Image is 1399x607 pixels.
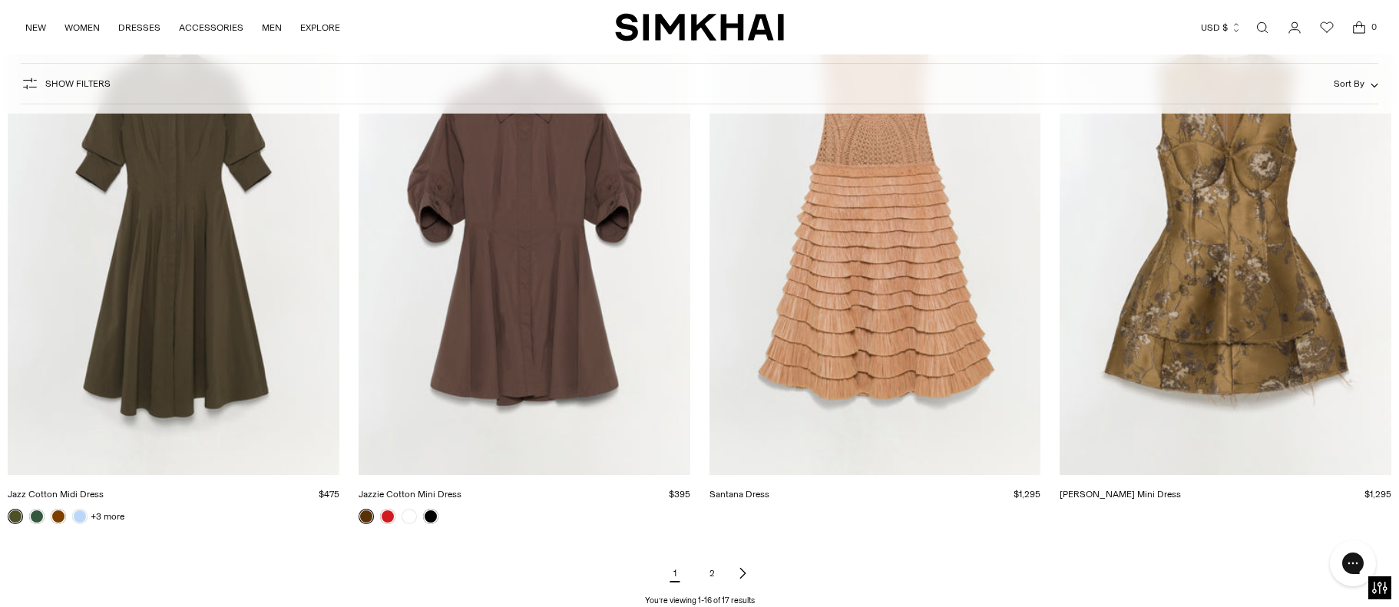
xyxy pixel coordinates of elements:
[25,11,46,45] a: NEW
[1279,12,1310,43] a: Go to the account page
[1334,78,1364,89] span: Sort By
[1344,12,1374,43] a: Open cart modal
[64,11,100,45] a: WOMEN
[300,11,340,45] a: EXPLORE
[1364,489,1391,500] span: $1,295
[1334,75,1378,92] button: Sort By
[1311,12,1342,43] a: Wishlist
[1060,489,1181,500] a: [PERSON_NAME] Mini Dress
[1367,20,1381,34] span: 0
[709,489,769,500] a: Santana Dress
[319,489,339,500] span: $475
[696,558,727,589] a: Page 2 of results
[179,11,243,45] a: ACCESSORIES
[1247,12,1278,43] a: Open search modal
[1201,11,1242,45] button: USD $
[733,558,752,589] a: Next page of results
[1014,489,1040,500] span: $1,295
[262,11,282,45] a: MEN
[615,12,784,42] a: SIMKHAI
[118,11,160,45] a: DRESSES
[21,71,111,96] button: Show Filters
[1322,535,1384,592] iframe: Gorgias live chat messenger
[359,489,461,500] a: Jazzie Cotton Mini Dress
[8,489,104,500] a: Jazz Cotton Midi Dress
[12,549,155,595] iframe: Sign Up via Text for Offers
[669,489,690,500] span: $395
[660,558,690,589] span: 1
[91,506,124,527] a: +3 more
[645,595,755,607] p: You’re viewing 1-16 of 17 results
[45,78,111,89] span: Show Filters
